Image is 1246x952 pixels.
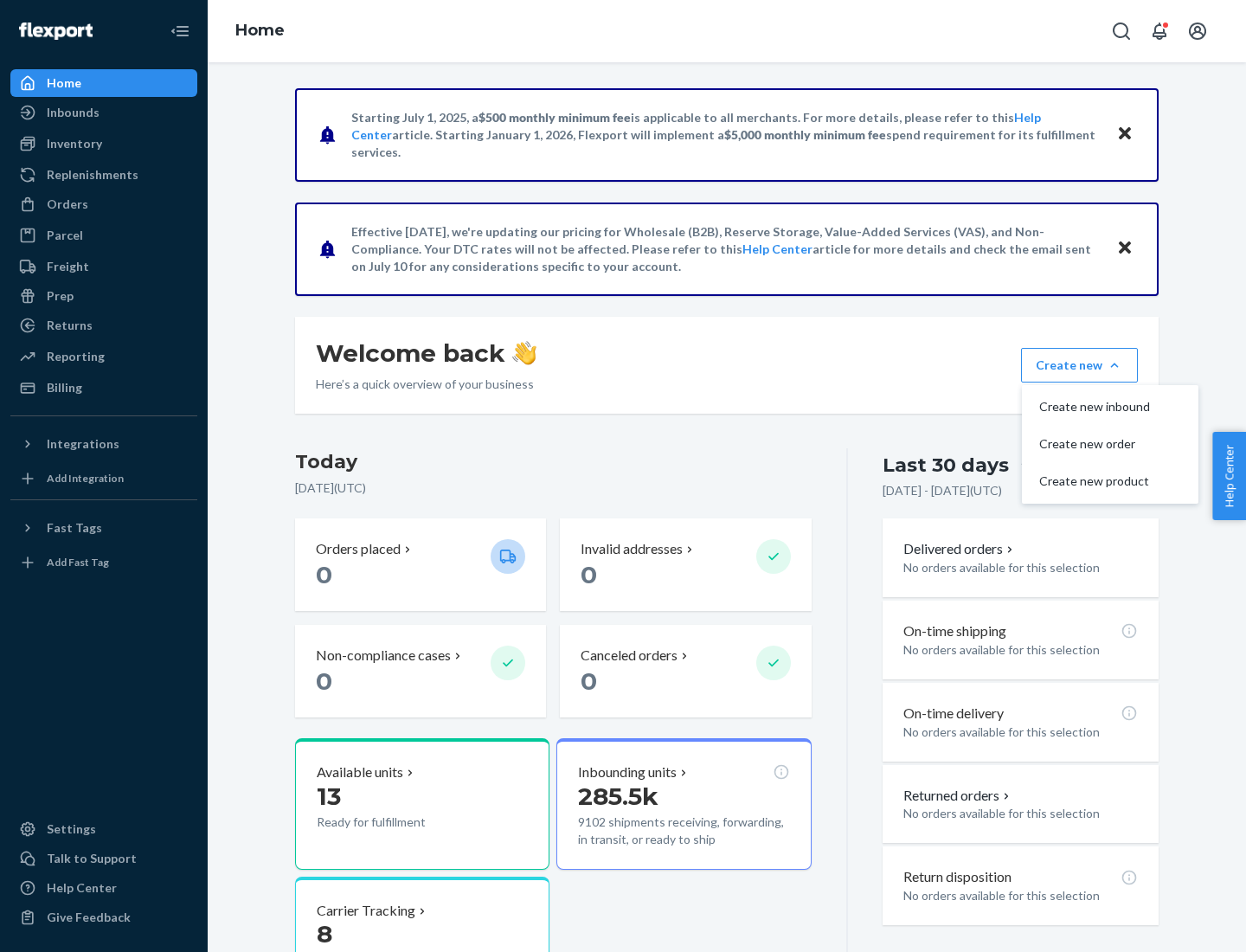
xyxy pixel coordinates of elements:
[560,518,811,611] button: Invalid addresses 0
[317,919,332,949] span: 8
[903,867,1012,887] p: Return disposition
[578,814,789,848] p: 9102 shipments receiving, forwarding, in transit, or ready to ship
[235,21,285,40] a: Home
[1025,463,1195,500] button: Create new product
[47,196,88,213] div: Orders
[351,223,1100,275] p: Effective [DATE], we're updating our pricing for Wholesale (B2B), Reserve Storage, Value-Added Se...
[1025,389,1195,426] button: Create new inbound
[47,104,100,121] div: Inbounds
[10,845,197,872] a: Talk to Support
[47,317,93,334] div: Returns
[47,850,137,867] div: Talk to Support
[556,738,811,870] button: Inbounding units285.5k9102 shipments receiving, forwarding, in transit, or ready to ship
[316,376,536,393] p: Here’s a quick overview of your business
[512,341,536,365] img: hand-wave emoji
[10,430,197,458] button: Integrations
[222,6,299,56] ol: breadcrumbs
[47,879,117,897] div: Help Center
[10,253,197,280] a: Freight
[883,452,1009,479] div: Last 30 days
[581,646,678,666] p: Canceled orders
[10,161,197,189] a: Replenishments
[581,666,597,696] span: 0
[47,820,96,838] div: Settings
[295,625,546,717] button: Non-compliance cases 0
[47,135,102,152] div: Inventory
[1180,14,1215,48] button: Open account menu
[295,448,812,476] h3: Today
[47,348,105,365] div: Reporting
[351,109,1100,161] p: Starting July 1, 2025, a is applicable to all merchants. For more details, please refer to this a...
[1039,475,1150,487] span: Create new product
[10,312,197,339] a: Returns
[903,887,1138,904] p: No orders available for this selection
[47,287,74,305] div: Prep
[10,549,197,576] a: Add Fast Tag
[47,909,131,926] div: Give Feedback
[578,782,658,811] span: 285.5k
[903,559,1138,576] p: No orders available for this selection
[10,815,197,843] a: Settings
[903,704,1004,724] p: On-time delivery
[10,282,197,310] a: Prep
[10,190,197,218] a: Orders
[581,539,683,559] p: Invalid addresses
[47,519,102,537] div: Fast Tags
[317,762,403,782] p: Available units
[10,874,197,902] a: Help Center
[1021,348,1138,383] button: Create newCreate new inboundCreate new orderCreate new product
[10,130,197,158] a: Inventory
[316,560,332,589] span: 0
[478,110,631,125] span: $500 monthly minimum fee
[1142,14,1177,48] button: Open notifications
[10,514,197,542] button: Fast Tags
[578,762,677,782] p: Inbounding units
[1039,438,1150,450] span: Create new order
[10,904,197,931] button: Give Feedback
[47,74,81,92] div: Home
[10,69,197,97] a: Home
[47,471,124,486] div: Add Integration
[47,166,138,183] div: Replenishments
[1025,426,1195,463] button: Create new order
[883,482,1002,499] p: [DATE] - [DATE] ( UTC )
[19,23,93,40] img: Flexport logo
[316,646,451,666] p: Non-compliance cases
[903,641,1138,659] p: No orders available for this selection
[316,666,332,696] span: 0
[47,258,89,275] div: Freight
[317,814,477,831] p: Ready for fulfillment
[1039,401,1150,413] span: Create new inbound
[316,539,401,559] p: Orders placed
[47,555,109,569] div: Add Fast Tag
[10,465,197,492] a: Add Integration
[581,560,597,589] span: 0
[724,127,886,142] span: $5,000 monthly minimum fee
[1104,14,1139,48] button: Open Search Box
[903,724,1138,741] p: No orders available for this selection
[295,738,549,870] button: Available units13Ready for fulfillment
[47,435,119,453] div: Integrations
[10,374,197,402] a: Billing
[10,343,197,370] a: Reporting
[47,227,83,244] div: Parcel
[10,99,197,126] a: Inbounds
[295,518,546,611] button: Orders placed 0
[317,901,415,921] p: Carrier Tracking
[903,539,1017,559] p: Delivered orders
[903,786,1013,806] button: Returned orders
[47,379,82,396] div: Billing
[903,805,1138,822] p: No orders available for this selection
[1212,432,1246,520] button: Help Center
[163,14,197,48] button: Close Navigation
[742,241,812,256] a: Help Center
[560,625,811,717] button: Canceled orders 0
[317,782,341,811] span: 13
[903,621,1006,641] p: On-time shipping
[1114,122,1136,147] button: Close
[10,222,197,249] a: Parcel
[316,338,536,369] h1: Welcome back
[1114,236,1136,261] button: Close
